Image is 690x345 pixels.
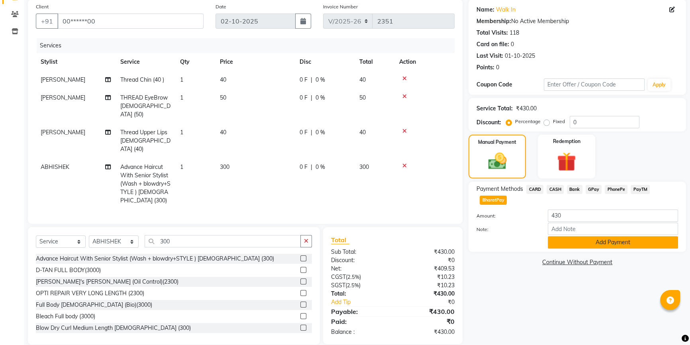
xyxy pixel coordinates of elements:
span: 1 [180,129,183,136]
span: 0 F [300,94,308,102]
span: 300 [359,163,369,171]
input: Enter Offer / Coupon Code [544,78,645,91]
div: ₹430.00 [393,307,461,316]
div: OPTI REPAIR VERY LONG LENGTH (2300) [36,289,144,298]
div: Paid: [325,317,393,326]
div: Service Total: [476,104,513,113]
span: 50 [359,94,366,101]
div: ( ) [325,281,393,290]
label: Date [216,3,226,10]
div: Coupon Code [476,80,544,89]
span: 50 [220,94,226,101]
div: 0 [511,40,514,49]
div: 118 [510,29,519,37]
span: 40 [359,76,366,83]
div: Sub Total: [325,248,393,256]
span: | [311,163,312,171]
span: 300 [220,163,229,171]
span: 1 [180,94,183,101]
span: 0 F [300,76,308,84]
div: Services [37,38,461,53]
div: ₹0 [393,256,461,265]
span: Payment Methods [476,185,523,193]
span: BharatPay [480,196,507,205]
th: Service [116,53,175,71]
label: Note: [470,226,542,233]
span: Bank [567,185,582,194]
label: Invoice Number [323,3,358,10]
span: 0 % [316,163,325,171]
input: Add Note [548,223,678,235]
a: Add Tip [325,298,404,306]
span: 1 [180,163,183,171]
div: [PERSON_NAME]'s [PERSON_NAME] (Oil Control)(2300) [36,278,178,286]
span: 40 [220,76,226,83]
span: 0 % [316,128,325,137]
div: Advance Haircut With Senior Stylist (Wash + blowdry+STYLE ) [DEMOGRAPHIC_DATA] (300) [36,255,274,263]
input: Search by Name/Mobile/Email/Code [57,14,204,29]
input: Search or Scan [145,235,301,247]
div: Full Body [DEMOGRAPHIC_DATA] (Bio)(3000) [36,301,152,309]
div: ₹10.23 [393,273,461,281]
div: Total Visits: [476,29,508,37]
div: No Active Membership [476,17,678,25]
div: Net: [325,265,393,273]
span: PhonePe [605,185,627,194]
label: Manual Payment [478,139,516,146]
span: Total [331,236,349,244]
th: Price [215,53,295,71]
span: 2.5% [347,274,359,280]
span: 40 [359,129,366,136]
span: ABHISHEK [41,163,69,171]
span: | [311,76,312,84]
label: Percentage [515,118,541,125]
div: Balance : [325,328,393,336]
div: ₹409.53 [393,265,461,273]
div: Last Visit: [476,52,503,60]
span: PayTM [631,185,650,194]
a: Walk In [496,6,516,14]
span: Thread Upper Lips [DEMOGRAPHIC_DATA] (40) [120,129,171,153]
button: +91 [36,14,58,29]
span: THREAD EyeBrow [DEMOGRAPHIC_DATA] (50) [120,94,171,118]
th: Stylist [36,53,116,71]
span: [PERSON_NAME] [41,76,85,83]
img: _gift.svg [551,150,582,174]
span: [PERSON_NAME] [41,129,85,136]
span: 0 F [300,128,308,137]
div: ( ) [325,273,393,281]
th: Disc [295,53,355,71]
span: CASH [547,185,564,194]
span: | [311,128,312,137]
span: 0 % [316,76,325,84]
span: CGST [331,273,346,280]
div: ₹430.00 [516,104,537,113]
th: Qty [175,53,215,71]
span: 0 % [316,94,325,102]
th: Total [355,53,394,71]
div: Bleach Full body (3000) [36,312,95,321]
div: ₹0 [393,317,461,326]
button: Add Payment [548,236,678,249]
div: Blow Dry Curl Medium Length [DEMOGRAPHIC_DATA] (300) [36,324,191,332]
div: ₹0 [404,298,461,306]
label: Redemption [553,138,580,145]
div: Card on file: [476,40,509,49]
span: [PERSON_NAME] [41,94,85,101]
span: 1 [180,76,183,83]
span: 0 F [300,163,308,171]
span: CARD [526,185,543,194]
div: ₹430.00 [393,328,461,336]
div: Total: [325,290,393,298]
button: Apply [648,79,670,91]
input: Amount [548,210,678,222]
span: | [311,94,312,102]
span: SGST [331,282,345,289]
span: 2.5% [347,282,359,288]
th: Action [394,53,455,71]
span: Thread Chin (40 ) [120,76,164,83]
img: _cash.svg [482,151,512,172]
label: Fixed [553,118,565,125]
div: Discount: [325,256,393,265]
div: Discount: [476,118,501,127]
